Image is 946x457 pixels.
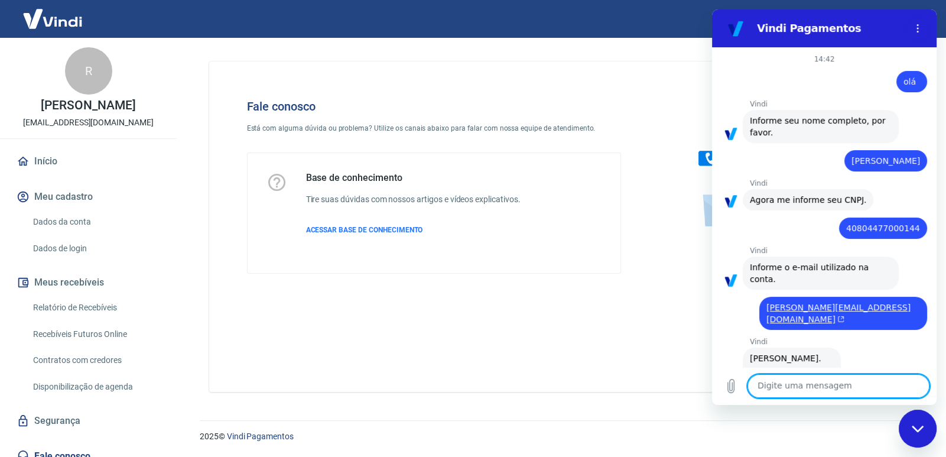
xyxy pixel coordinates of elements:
a: Vindi Pagamentos [227,432,294,441]
a: Início [14,148,162,174]
button: Meu cadastro [14,184,162,210]
span: ACESSAR BASE DE CONHECIMENTO [306,226,423,234]
h4: Fale conosco [247,99,622,114]
a: Contratos com credores [28,348,162,372]
h5: Base de conhecimento [306,172,521,184]
a: Recebíveis Futuros Online [28,322,162,346]
p: [EMAIL_ADDRESS][DOMAIN_NAME] [23,116,154,129]
iframe: Janela de mensagens [712,9,937,405]
button: Sair [889,8,932,30]
a: ACESSAR BASE DE CONHECIMENTO [306,225,521,235]
p: Está com alguma dúvida ou problema? Utilize os canais abaixo para falar com nossa equipe de atend... [247,123,622,134]
img: Vindi [14,1,91,37]
a: Disponibilização de agenda [28,375,162,399]
a: Segurança [14,408,162,434]
a: Dados da conta [28,210,162,234]
a: Relatório de Recebíveis [28,296,162,320]
iframe: Botão para abrir a janela de mensagens, conversa em andamento [899,410,937,448]
button: Meus recebíveis [14,270,162,296]
p: 2025 © [200,430,918,443]
div: R [65,47,112,95]
img: Fale conosco [675,80,854,238]
h6: Tire suas dúvidas com nossos artigos e vídeos explicativos. [306,193,521,206]
a: Dados de login [28,236,162,261]
p: [PERSON_NAME] [41,99,135,112]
